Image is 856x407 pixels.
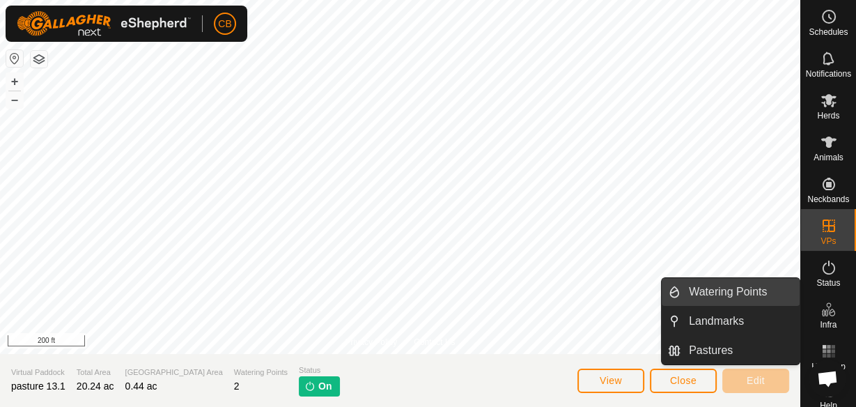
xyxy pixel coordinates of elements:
[345,336,397,348] a: Privacy Policy
[747,375,765,386] span: Edit
[299,364,340,376] span: Status
[662,278,800,306] li: Watering Points
[807,195,849,203] span: Neckbands
[6,50,23,67] button: Reset Map
[680,337,800,364] a: Pastures
[304,381,316,392] img: turn-on
[689,284,767,300] span: Watering Points
[809,360,846,397] div: Open chat
[218,17,231,31] span: CB
[125,367,223,378] span: [GEOGRAPHIC_DATA] Area
[650,369,717,393] button: Close
[662,337,800,364] li: Pastures
[11,381,65,392] span: pasture 13.1
[77,367,114,378] span: Total Area
[77,381,114,392] span: 20.24 ac
[722,369,789,393] button: Edit
[806,70,851,78] span: Notifications
[817,112,839,120] span: Herds
[811,362,846,371] span: Heatmap
[820,237,836,245] span: VPs
[234,381,240,392] span: 2
[689,313,744,330] span: Landmarks
[11,367,65,378] span: Virtual Paddock
[809,28,848,36] span: Schedules
[814,153,843,162] span: Animals
[125,381,157,392] span: 0.44 ac
[17,11,191,36] img: Gallagher Logo
[234,367,288,378] span: Watering Points
[816,279,840,287] span: Status
[31,51,47,68] button: Map Layers
[662,307,800,335] li: Landmarks
[680,278,800,306] a: Watering Points
[670,375,697,386] span: Close
[600,375,622,386] span: View
[820,321,836,329] span: Infra
[577,369,644,393] button: View
[6,91,23,108] button: –
[689,342,733,359] span: Pastures
[414,336,455,348] a: Contact Us
[680,307,800,335] a: Landmarks
[318,379,332,394] span: On
[6,73,23,90] button: +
